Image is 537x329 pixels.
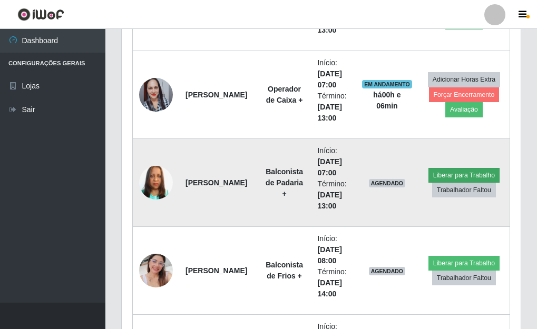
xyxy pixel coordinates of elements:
[429,87,500,102] button: Forçar Encerramento
[266,167,303,198] strong: Balconista de Padaria +
[17,8,64,21] img: CoreUI Logo
[317,69,341,89] time: [DATE] 07:00
[317,145,349,178] li: Início:
[317,157,341,177] time: [DATE] 07:00
[266,85,303,104] strong: Operador de Caixa +
[317,178,349,212] li: Término:
[432,271,496,285] button: Trabalhador Faltou
[266,261,303,280] strong: Balconista de Frios +
[317,245,341,265] time: [DATE] 08:00
[362,80,412,88] span: EM ANDAMENTO
[428,256,500,271] button: Liberar para Trabalho
[139,241,173,301] img: 1708364606338.jpeg
[185,91,247,99] strong: [PERSON_NAME]
[432,183,496,197] button: Trabalhador Faltou
[317,191,341,210] time: [DATE] 13:00
[428,72,500,87] button: Adicionar Horas Extra
[317,266,349,300] li: Término:
[445,102,483,117] button: Avaliação
[317,278,341,298] time: [DATE] 14:00
[317,57,349,91] li: Início:
[369,267,406,275] span: AGENDADO
[185,266,247,275] strong: [PERSON_NAME]
[185,178,247,187] strong: [PERSON_NAME]
[139,153,173,213] img: 1753114982332.jpeg
[139,65,173,125] img: 1689874098010.jpeg
[369,179,406,187] span: AGENDADO
[373,91,401,110] strong: há 00 h e 06 min
[317,103,341,122] time: [DATE] 13:00
[428,168,500,183] button: Liberar para Trabalho
[317,91,349,124] li: Término:
[317,233,349,266] li: Início:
